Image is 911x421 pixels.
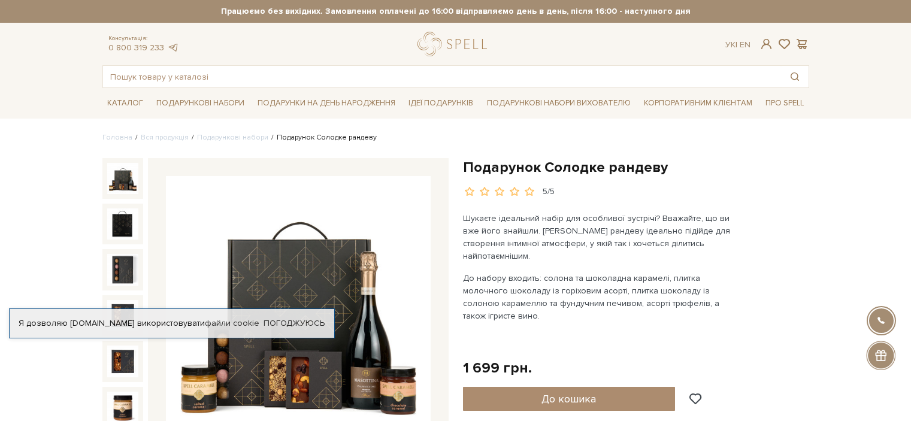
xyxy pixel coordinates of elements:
a: Головна [102,133,132,142]
img: Подарунок Солодке рандеву [107,300,138,331]
a: Ідеї подарунків [404,94,478,113]
button: Пошук товару у каталозі [781,66,809,87]
div: 1 699 грн. [463,359,532,377]
img: Подарунок Солодке рандеву [107,254,138,285]
img: Подарунок Солодке рандеву [107,346,138,377]
a: logo [417,32,492,56]
span: До кошика [541,392,596,405]
a: Корпоративним клієнтам [639,93,757,113]
img: Подарунок Солодке рандеву [107,163,138,194]
a: Подарункові набори [197,133,268,142]
span: Консультація: [108,35,179,43]
a: 0 800 319 233 [108,43,164,53]
a: Подарункові набори вихователю [482,93,635,113]
input: Пошук товару у каталозі [103,66,781,87]
div: Я дозволяю [DOMAIN_NAME] використовувати [10,318,334,329]
img: Подарунок Солодке рандеву [107,208,138,240]
p: До набору входить: солона та шоколадна карамелі, плитка молочного шоколаду із горіховим асорті, п... [463,272,744,322]
a: Подарунки на День народження [253,94,400,113]
a: telegram [167,43,179,53]
span: | [736,40,737,50]
a: файли cookie [205,318,259,328]
p: Шукаєте ідеальний набір для особливої зустрічі? Вважайте, що ви вже його знайшли. [PERSON_NAME] р... [463,212,744,262]
a: Подарункові набори [152,94,249,113]
button: До кошика [463,387,676,411]
a: En [740,40,750,50]
h1: Подарунок Солодке рандеву [463,158,809,177]
li: Подарунок Солодке рандеву [268,132,377,143]
div: Ук [725,40,750,50]
a: Каталог [102,94,148,113]
strong: Працюємо без вихідних. Замовлення оплачені до 16:00 відправляємо день в день, після 16:00 - насту... [102,6,809,17]
a: Погоджуюсь [264,318,325,329]
a: Про Spell [761,94,809,113]
div: 5/5 [543,186,555,198]
a: Вся продукція [141,133,189,142]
